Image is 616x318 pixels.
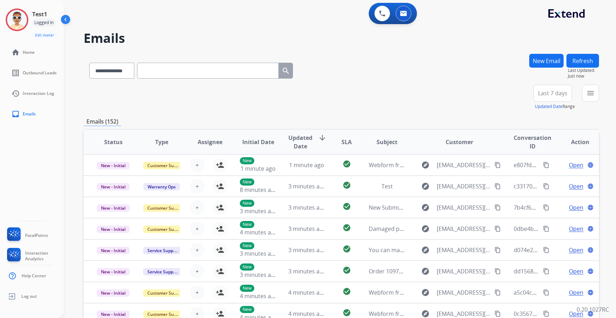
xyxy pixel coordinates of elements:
p: New [240,221,254,228]
mat-icon: language [587,162,594,168]
mat-icon: explore [421,225,430,233]
span: + [196,161,199,169]
mat-icon: list_alt [11,69,20,77]
mat-icon: content_copy [495,311,501,317]
span: Customer Support [143,289,189,297]
span: + [196,246,199,254]
span: Last Updated: [568,68,599,73]
mat-icon: content_copy [495,204,501,211]
mat-icon: person_add [216,225,224,233]
span: Webform from [EMAIL_ADDRESS][DOMAIN_NAME] on [DATE] [369,310,529,318]
mat-icon: person_add [216,182,224,191]
span: [EMAIL_ADDRESS][DOMAIN_NAME] [437,246,491,254]
span: New - Initial [97,247,130,254]
span: New - Initial [97,289,130,297]
span: You can make money promoting our products! 💸 [369,246,503,254]
mat-icon: check_circle [343,308,351,317]
button: + [190,264,204,278]
span: Open [569,310,583,318]
span: 3 minutes ago [288,267,326,275]
span: + [196,267,199,276]
button: Updated Date [535,104,563,109]
mat-icon: arrow_downward [318,134,327,142]
mat-icon: person_add [216,161,224,169]
span: Service Support [143,268,183,276]
button: Edit Avatar [32,31,57,39]
span: Damaged part/2 [369,225,413,233]
mat-icon: language [587,226,594,232]
span: 3 minutes ago [240,250,278,257]
span: 4 minutes ago [288,289,326,296]
span: New - Initial [97,183,130,191]
mat-icon: explore [421,288,430,297]
span: + [196,203,199,212]
mat-icon: content_copy [495,247,501,253]
a: FocalPoints [6,227,48,244]
p: New [240,178,254,186]
span: 8 minutes ago [240,186,278,194]
mat-icon: content_copy [543,183,549,189]
mat-icon: person_add [216,203,224,212]
mat-icon: check_circle [343,245,351,253]
p: New [240,306,254,313]
mat-icon: explore [421,203,430,212]
span: + [196,225,199,233]
p: New [240,242,254,249]
span: Service Support [143,247,183,254]
h3: Test1 [32,10,47,18]
span: Emails [23,111,36,117]
span: + [196,288,199,297]
span: Customer Support [143,204,189,212]
mat-icon: home [11,48,20,57]
span: Open [569,267,583,276]
mat-icon: language [587,311,594,317]
span: 1 minute ago [241,165,276,172]
span: Status [104,138,123,146]
h2: Emails [84,31,599,45]
mat-icon: explore [421,267,430,276]
button: Refresh [566,54,599,68]
p: New [240,263,254,271]
span: Subject [377,138,397,146]
span: 3 minutes ago [240,271,278,279]
mat-icon: explore [421,246,430,254]
mat-icon: history [11,89,20,98]
span: Customer Support [143,311,189,318]
button: + [190,243,204,257]
span: [EMAIL_ADDRESS][DOMAIN_NAME] [437,288,491,297]
span: Type [155,138,168,146]
button: New Email [529,54,564,68]
mat-icon: content_copy [495,162,501,168]
mat-icon: content_copy [543,226,549,232]
mat-icon: person_add [216,246,224,254]
mat-icon: check_circle [343,287,351,296]
span: Open [569,161,583,169]
span: 3 minutes ago [240,207,278,215]
mat-icon: content_copy [495,226,501,232]
span: New - Initial [97,311,130,318]
button: + [190,158,204,172]
mat-icon: language [587,289,594,296]
span: 4 minutes ago [240,292,278,300]
p: Emails (152) [84,117,121,126]
mat-icon: person_add [216,310,224,318]
span: Interaction Log [23,91,54,96]
mat-icon: check_circle [343,266,351,274]
span: [EMAIL_ADDRESS][DOMAIN_NAME] [437,182,491,191]
mat-icon: search [282,67,290,75]
span: Range [535,103,575,109]
span: New - Initial [97,162,130,169]
mat-icon: check_circle [343,181,351,189]
span: Customer Support [143,226,189,233]
mat-icon: language [587,183,594,189]
span: SLA [341,138,352,146]
span: 4 minutes ago [240,228,278,236]
span: Open [569,225,583,233]
mat-icon: content_copy [495,268,501,274]
mat-icon: language [587,268,594,274]
mat-icon: content_copy [495,289,501,296]
span: Help Center [22,273,46,279]
span: Conversation ID [514,134,552,151]
span: Assignee [198,138,222,146]
span: 1 minute ago [289,161,324,169]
